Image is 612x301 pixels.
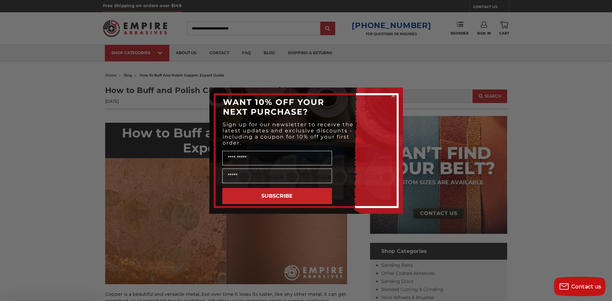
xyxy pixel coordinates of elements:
[222,169,332,183] input: Email
[222,188,332,204] button: SUBSCRIBE
[554,277,606,296] button: Contact us
[223,97,324,117] span: WANT 10% OFF YOUR NEXT PURCHASE?
[571,284,601,290] span: Contact us
[390,92,396,99] button: Close dialog
[223,121,354,146] span: Sign up for our newsletter to receive the latest updates and exclusive discounts - including a co...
